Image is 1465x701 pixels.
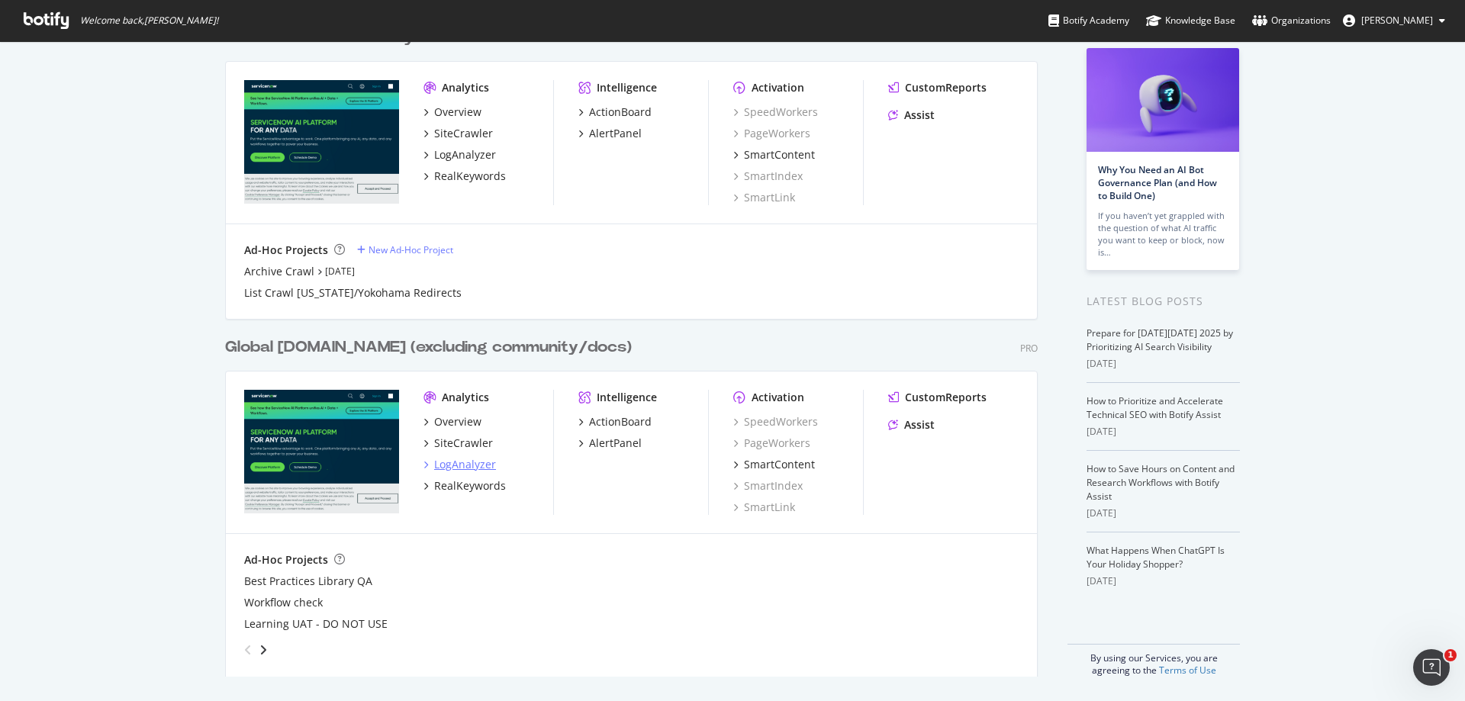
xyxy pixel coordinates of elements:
[752,80,804,95] div: Activation
[244,390,399,513] img: servicenow.com
[578,414,652,429] a: ActionBoard
[1098,163,1217,202] a: Why You Need an AI Bot Governance Plan (and How to Build One)
[733,500,795,515] a: SmartLink
[744,147,815,162] div: SmartContent
[434,457,496,472] div: LogAnalyzer
[244,574,372,589] a: Best Practices Library QA
[434,478,506,494] div: RealKeywords
[744,457,815,472] div: SmartContent
[733,190,795,205] a: SmartLink
[1087,394,1223,421] a: How to Prioritize and Accelerate Technical SEO with Botify Assist
[225,336,632,359] div: Global [DOMAIN_NAME] (excluding community/docs)
[752,390,804,405] div: Activation
[578,126,642,141] a: AlertPanel
[434,105,481,120] div: Overview
[578,105,652,120] a: ActionBoard
[1159,664,1216,677] a: Terms of Use
[1252,13,1331,28] div: Organizations
[1087,506,1240,520] div: [DATE]
[442,80,489,95] div: Analytics
[1146,13,1235,28] div: Knowledge Base
[238,638,258,662] div: angle-left
[589,105,652,120] div: ActionBoard
[434,126,493,141] div: SiteCrawler
[589,414,652,429] div: ActionBoard
[1087,544,1225,571] a: What Happens When ChatGPT Is Your Holiday Shopper?
[1098,210,1228,259] div: If you haven’t yet grappled with the question of what AI traffic you want to keep or block, now is…
[1020,342,1038,355] div: Pro
[597,80,657,95] div: Intelligence
[225,8,1050,677] div: grid
[434,436,493,451] div: SiteCrawler
[733,147,815,162] a: SmartContent
[423,147,496,162] a: LogAnalyzer
[905,80,987,95] div: CustomReports
[244,552,328,568] div: Ad-Hoc Projects
[1087,462,1235,503] a: How to Save Hours on Content and Research Workflows with Botify Assist
[1087,293,1240,310] div: Latest Blog Posts
[904,417,935,432] div: Assist
[423,414,481,429] a: Overview
[244,264,314,279] a: Archive Crawl
[733,126,810,141] a: PageWorkers
[1087,425,1240,439] div: [DATE]
[733,457,815,472] a: SmartContent
[423,436,493,451] a: SiteCrawler
[888,390,987,405] a: CustomReports
[1413,649,1450,686] iframe: Intercom live chat
[1067,644,1240,677] div: By using our Services, you are agreeing to the
[434,169,506,184] div: RealKeywords
[1048,13,1129,28] div: Botify Academy
[357,243,453,256] a: New Ad-Hoc Project
[1087,574,1240,588] div: [DATE]
[244,285,462,301] a: List Crawl [US_STATE]/Yokohama Redirects
[423,478,506,494] a: RealKeywords
[905,390,987,405] div: CustomReports
[225,336,638,359] a: Global [DOMAIN_NAME] (excluding community/docs)
[733,105,818,120] a: SpeedWorkers
[733,414,818,429] a: SpeedWorkers
[423,105,481,120] a: Overview
[369,243,453,256] div: New Ad-Hoc Project
[423,457,496,472] a: LogAnalyzer
[733,478,803,494] a: SmartIndex
[325,265,355,278] a: [DATE]
[733,436,810,451] a: PageWorkers
[1361,14,1433,27] span: Lee Chou
[244,616,388,632] a: Learning UAT - DO NOT USE
[888,80,987,95] a: CustomReports
[1087,357,1240,371] div: [DATE]
[888,417,935,432] a: Assist
[733,169,803,184] a: SmartIndex
[904,108,935,123] div: Assist
[888,108,935,123] a: Assist
[589,436,642,451] div: AlertPanel
[244,595,323,610] a: Workflow check
[578,436,642,451] a: AlertPanel
[1087,48,1239,152] img: Why You Need an AI Bot Governance Plan (and How to Build One)
[80,14,218,27] span: Welcome back, [PERSON_NAME] !
[1444,649,1457,661] span: 1
[423,126,493,141] a: SiteCrawler
[597,390,657,405] div: Intelligence
[434,414,481,429] div: Overview
[244,243,328,258] div: Ad-Hoc Projects
[423,169,506,184] a: RealKeywords
[589,126,642,141] div: AlertPanel
[1331,8,1457,33] button: [PERSON_NAME]
[1087,326,1233,353] a: Prepare for [DATE][DATE] 2025 by Prioritizing AI Search Visibility
[244,80,399,204] img: docs.servicenow.com
[258,642,269,658] div: angle-right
